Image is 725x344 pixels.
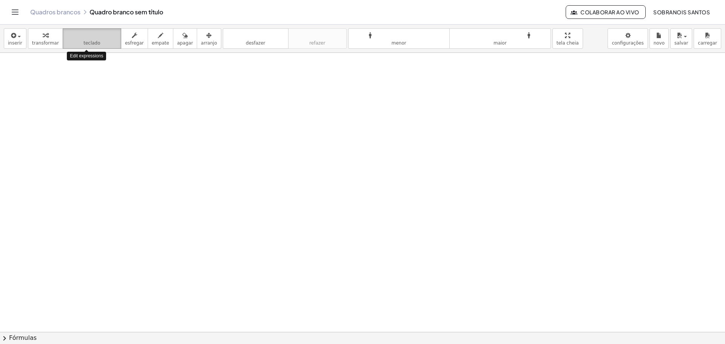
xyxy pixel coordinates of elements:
[8,40,22,46] font: inserir
[197,28,221,49] button: arranjo
[654,40,665,46] font: novo
[653,9,710,15] font: sobranois santos
[227,32,284,39] font: desfazer
[292,32,342,39] font: refazer
[674,40,688,46] font: salvar
[201,40,217,46] font: arranjo
[9,6,21,18] button: Alternar navegação
[352,32,446,39] font: formato_tamanho
[348,28,450,49] button: formato_tamanhomenor
[177,40,193,46] font: apagar
[647,5,716,19] button: sobranois santos
[152,40,169,46] font: empate
[557,40,579,46] font: tela cheia
[698,40,717,46] font: carregar
[28,28,63,49] button: transformar
[63,28,121,49] button: tecladoteclado
[494,40,507,46] font: maior
[32,40,59,46] font: transformar
[552,28,583,49] button: tela cheia
[694,28,721,49] button: carregar
[288,28,347,49] button: refazerrefazer
[67,32,117,39] font: teclado
[246,40,265,46] font: desfazer
[670,28,692,49] button: salvar
[580,9,639,15] font: Colaborar ao vivo
[566,5,646,19] button: Colaborar ao vivo
[4,28,26,49] button: inserir
[612,40,643,46] font: configurações
[454,32,547,39] font: formato_tamanho
[30,8,80,16] a: Quadros brancos
[67,52,106,60] div: Edit expressions
[9,334,37,341] font: Fórmulas
[392,40,406,46] font: menor
[223,28,288,49] button: desfazerdesfazer
[83,40,100,46] font: teclado
[173,28,197,49] button: apagar
[649,28,669,49] button: novo
[449,28,551,49] button: formato_tamanhomaior
[125,40,144,46] font: esfregar
[148,28,173,49] button: empate
[309,40,325,46] font: refazer
[121,28,148,49] button: esfregar
[608,28,648,49] button: configurações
